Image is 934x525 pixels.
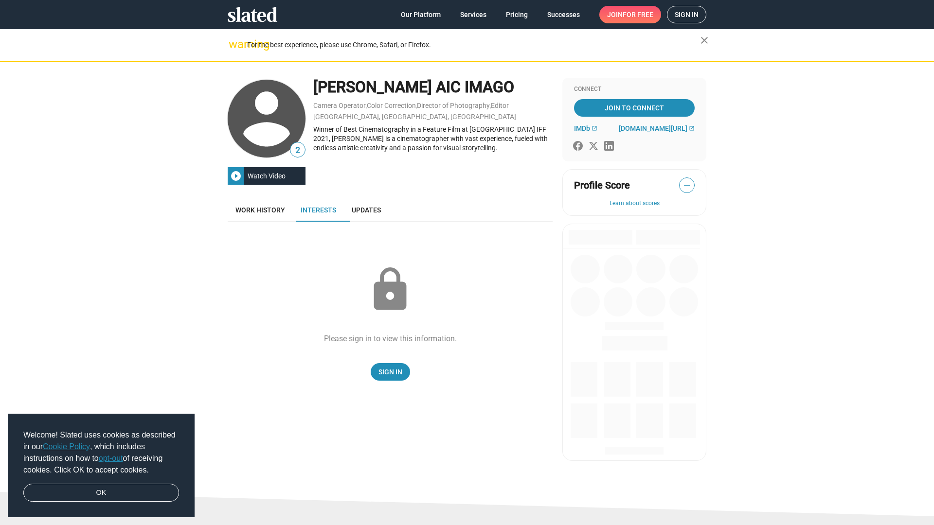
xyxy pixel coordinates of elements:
[23,429,179,476] span: Welcome! Slated uses cookies as described in our , which includes instructions on how to of recei...
[8,414,195,518] div: cookieconsent
[452,6,494,23] a: Services
[229,38,240,50] mat-icon: warning
[378,363,402,381] span: Sign In
[416,104,417,109] span: ,
[574,86,695,93] div: Connect
[313,113,516,121] a: [GEOGRAPHIC_DATA], [GEOGRAPHIC_DATA], [GEOGRAPHIC_DATA]
[699,35,710,46] mat-icon: close
[680,179,694,192] span: —
[592,125,597,131] mat-icon: open_in_new
[344,198,389,222] a: Updates
[352,206,381,214] span: Updates
[324,333,457,344] div: Please sign in to view this information.
[623,6,653,23] span: for free
[675,6,699,23] span: Sign in
[228,167,305,185] button: Watch Video
[576,99,693,117] span: Join To Connect
[43,442,90,451] a: Cookie Policy
[460,6,486,23] span: Services
[574,99,695,117] a: Join To Connect
[574,124,590,132] span: IMDb
[230,170,242,182] mat-icon: play_circle_filled
[667,6,706,23] a: Sign in
[366,265,414,314] mat-icon: lock
[417,102,490,109] a: Director of Photography
[293,198,344,222] a: Interests
[367,102,416,109] a: Color Correction
[599,6,661,23] a: Joinfor free
[607,6,653,23] span: Join
[228,198,293,222] a: Work history
[313,125,553,152] div: Winner of Best Cinematography in a Feature Film at [GEOGRAPHIC_DATA] IFF 2021, [PERSON_NAME] is a...
[244,167,289,185] div: Watch Video
[506,6,528,23] span: Pricing
[235,206,285,214] span: Work history
[490,104,491,109] span: ,
[371,363,410,381] a: Sign In
[498,6,536,23] a: Pricing
[619,124,687,132] span: [DOMAIN_NAME][URL]
[574,200,695,208] button: Learn about scores
[366,104,367,109] span: ,
[393,6,449,23] a: Our Platform
[547,6,580,23] span: Successes
[539,6,588,23] a: Successes
[23,484,179,502] a: dismiss cookie message
[491,102,509,109] a: Editor
[313,77,553,98] div: [PERSON_NAME] AIC IMAGO
[401,6,441,23] span: Our Platform
[574,179,630,192] span: Profile Score
[574,124,597,132] a: IMDb
[619,124,695,132] a: [DOMAIN_NAME][URL]
[99,454,123,462] a: opt-out
[290,144,305,157] span: 2
[301,206,336,214] span: Interests
[313,102,366,109] a: Camera Operator
[689,125,695,131] mat-icon: open_in_new
[247,38,700,52] div: For the best experience, please use Chrome, Safari, or Firefox.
